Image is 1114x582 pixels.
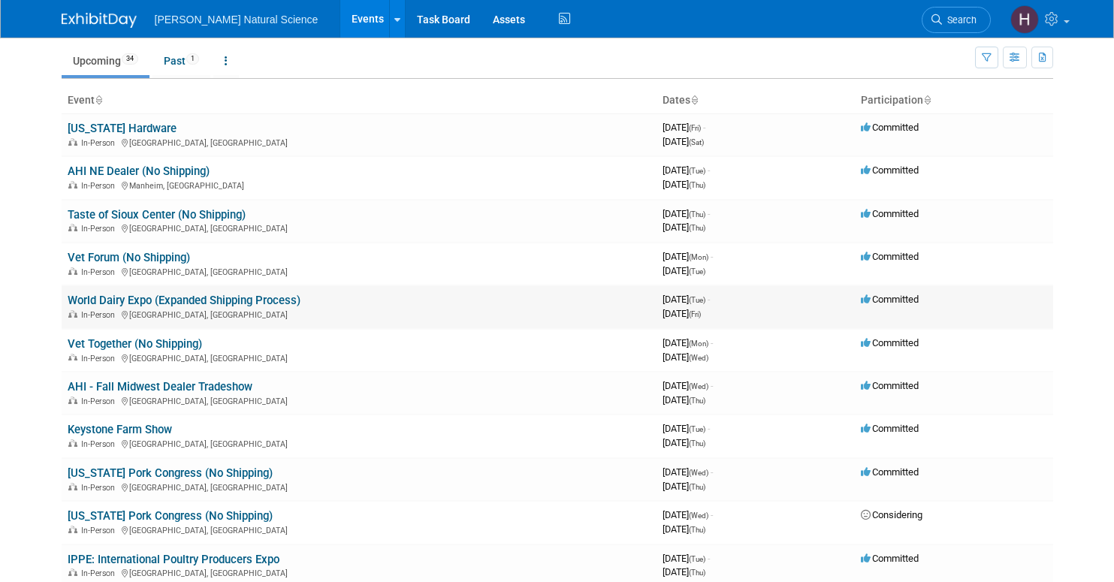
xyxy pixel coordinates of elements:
div: [GEOGRAPHIC_DATA], [GEOGRAPHIC_DATA] [68,481,651,493]
span: [DATE] [663,122,705,133]
a: Keystone Farm Show [68,423,172,436]
span: - [708,294,710,305]
img: In-Person Event [68,526,77,533]
span: [PERSON_NAME] Natural Science [155,14,319,26]
img: In-Person Event [68,310,77,318]
span: [DATE] [663,466,713,478]
span: Committed [861,251,919,262]
span: [DATE] [663,136,704,147]
a: AHI - Fall Midwest Dealer Tradeshow [68,380,252,394]
span: In-Person [81,568,119,578]
img: ExhibitDay [62,13,137,28]
span: Committed [861,337,919,348]
span: [DATE] [663,251,713,262]
span: [DATE] [663,423,710,434]
div: [GEOGRAPHIC_DATA], [GEOGRAPHIC_DATA] [68,394,651,406]
span: [DATE] [663,380,713,391]
span: (Tue) [689,296,705,304]
span: (Wed) [689,382,708,391]
span: - [711,466,713,478]
a: Upcoming34 [62,47,149,75]
img: In-Person Event [68,397,77,404]
span: In-Person [81,267,119,277]
div: Manheim, [GEOGRAPHIC_DATA] [68,179,651,191]
img: Halle Fick [1010,5,1039,34]
div: [GEOGRAPHIC_DATA], [GEOGRAPHIC_DATA] [68,351,651,363]
div: [GEOGRAPHIC_DATA], [GEOGRAPHIC_DATA] [68,523,651,535]
span: (Wed) [689,354,708,362]
span: [DATE] [663,566,705,577]
span: - [703,122,705,133]
span: Committed [861,164,919,176]
span: (Sat) [689,138,704,146]
span: Committed [861,423,919,434]
a: Vet Forum (No Shipping) [68,251,190,264]
a: [US_STATE] Hardware [68,122,177,135]
div: [GEOGRAPHIC_DATA], [GEOGRAPHIC_DATA] [68,308,651,320]
span: In-Person [81,397,119,406]
span: Considering [861,509,922,520]
a: World Dairy Expo (Expanded Shipping Process) [68,294,300,307]
span: - [711,251,713,262]
th: Dates [657,88,855,113]
a: Past1 [152,47,210,75]
th: Participation [855,88,1053,113]
img: In-Person Event [68,483,77,490]
a: [US_STATE] Pork Congress (No Shipping) [68,509,273,523]
span: (Tue) [689,555,705,563]
a: AHI NE Dealer (No Shipping) [68,164,210,178]
span: [DATE] [663,337,713,348]
img: In-Person Event [68,568,77,576]
span: (Fri) [689,124,701,132]
span: (Thu) [689,439,705,448]
span: In-Person [81,483,119,493]
span: (Thu) [689,397,705,405]
a: Sort by Start Date [690,94,698,106]
span: (Mon) [689,253,708,261]
span: (Thu) [689,210,705,219]
span: (Thu) [689,483,705,491]
span: [DATE] [663,437,705,448]
span: In-Person [81,354,119,363]
img: In-Person Event [68,267,77,275]
a: Sort by Event Name [95,94,102,106]
span: [DATE] [663,164,710,176]
span: [DATE] [663,351,708,363]
span: [DATE] [663,523,705,535]
span: Search [942,14,977,26]
span: (Tue) [689,267,705,276]
span: - [711,509,713,520]
span: 34 [122,53,138,65]
span: (Fri) [689,310,701,318]
span: 1 [186,53,199,65]
a: IPPE: International Poultry Producers Expo [68,553,279,566]
img: In-Person Event [68,354,77,361]
div: [GEOGRAPHIC_DATA], [GEOGRAPHIC_DATA] [68,136,651,148]
span: (Wed) [689,469,708,477]
span: [DATE] [663,394,705,406]
span: [DATE] [663,481,705,492]
div: [GEOGRAPHIC_DATA], [GEOGRAPHIC_DATA] [68,566,651,578]
th: Event [62,88,657,113]
span: - [711,337,713,348]
span: In-Person [81,181,119,191]
span: (Wed) [689,511,708,520]
span: [DATE] [663,208,710,219]
span: (Thu) [689,224,705,232]
span: - [708,553,710,564]
span: In-Person [81,526,119,535]
span: Committed [861,466,919,478]
span: (Mon) [689,339,708,348]
span: (Thu) [689,181,705,189]
span: [DATE] [663,179,705,190]
span: [DATE] [663,294,710,305]
span: (Tue) [689,167,705,175]
img: In-Person Event [68,224,77,231]
span: Committed [861,553,919,564]
span: In-Person [81,138,119,148]
span: - [708,164,710,176]
span: [DATE] [663,509,713,520]
img: In-Person Event [68,138,77,146]
span: In-Person [81,310,119,320]
span: (Thu) [689,568,705,577]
